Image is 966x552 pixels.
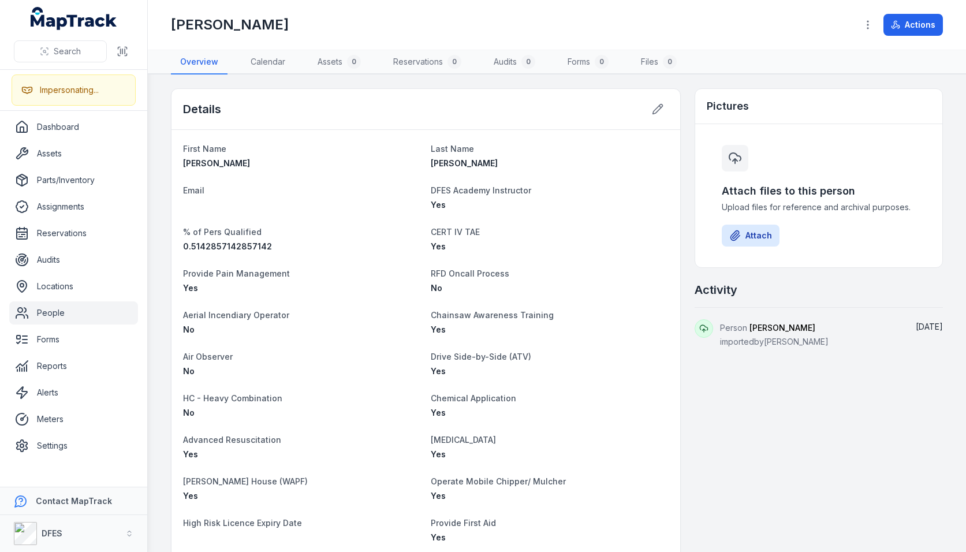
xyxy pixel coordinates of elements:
[308,50,370,74] a: Assets0
[431,408,446,417] span: Yes
[9,381,138,404] a: Alerts
[183,325,195,334] span: No
[707,98,749,114] h3: Pictures
[9,142,138,165] a: Assets
[183,518,302,528] span: High Risk Licence Expiry Date
[9,408,138,431] a: Meters
[431,325,446,334] span: Yes
[183,449,198,459] span: Yes
[431,158,498,168] span: [PERSON_NAME]
[183,283,198,293] span: Yes
[431,393,516,403] span: Chemical Application
[431,268,509,278] span: RFD Oncall Process
[9,301,138,325] a: People
[183,352,233,361] span: Air Observer
[42,528,62,538] strong: DFES
[749,323,815,333] span: [PERSON_NAME]
[431,352,531,361] span: Drive Side-by-Side (ATV)
[431,310,554,320] span: Chainsaw Awareness Training
[183,408,195,417] span: No
[54,46,81,57] span: Search
[431,200,446,210] span: Yes
[720,323,829,346] span: Person imported by [PERSON_NAME]
[431,241,446,251] span: Yes
[431,491,446,501] span: Yes
[183,268,290,278] span: Provide Pain Management
[883,14,943,36] button: Actions
[9,248,138,271] a: Audits
[521,55,535,69] div: 0
[595,55,609,69] div: 0
[9,434,138,457] a: Settings
[183,144,226,154] span: First Name
[916,322,943,331] time: 14/10/2025, 10:48:03 am
[722,225,779,247] button: Attach
[171,50,227,74] a: Overview
[40,84,99,96] div: Impersonating...
[31,7,117,30] a: MapTrack
[183,101,221,117] h2: Details
[183,366,195,376] span: No
[663,55,677,69] div: 0
[431,283,442,293] span: No
[183,158,250,168] span: [PERSON_NAME]
[9,275,138,298] a: Locations
[722,202,916,213] span: Upload files for reference and archival purposes.
[431,449,446,459] span: Yes
[9,169,138,192] a: Parts/Inventory
[431,532,446,542] span: Yes
[431,518,496,528] span: Provide First Aid
[431,227,480,237] span: CERT IV TAE
[916,322,943,331] span: [DATE]
[347,55,361,69] div: 0
[722,183,916,199] h3: Attach files to this person
[9,355,138,378] a: Reports
[183,185,204,195] span: Email
[695,282,737,298] h2: Activity
[183,435,281,445] span: Advanced Resuscitation
[183,310,289,320] span: Aerial Incendiary Operator
[9,115,138,139] a: Dashboard
[484,50,544,74] a: Audits0
[183,476,308,486] span: [PERSON_NAME] House (WAPF)
[14,40,107,62] button: Search
[183,227,262,237] span: % of Pers Qualified
[9,195,138,218] a: Assignments
[431,476,566,486] span: Operate Mobile Chipper/ Mulcher
[9,222,138,245] a: Reservations
[171,16,289,34] h1: [PERSON_NAME]
[183,491,198,501] span: Yes
[431,144,474,154] span: Last Name
[36,496,112,506] strong: Contact MapTrack
[431,435,496,445] span: [MEDICAL_DATA]
[9,328,138,351] a: Forms
[447,55,461,69] div: 0
[183,393,282,403] span: HC - Heavy Combination
[431,185,531,195] span: DFES Academy Instructor
[558,50,618,74] a: Forms0
[241,50,294,74] a: Calendar
[183,241,272,251] span: 0.5142857142857142
[632,50,686,74] a: Files0
[384,50,471,74] a: Reservations0
[431,366,446,376] span: Yes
